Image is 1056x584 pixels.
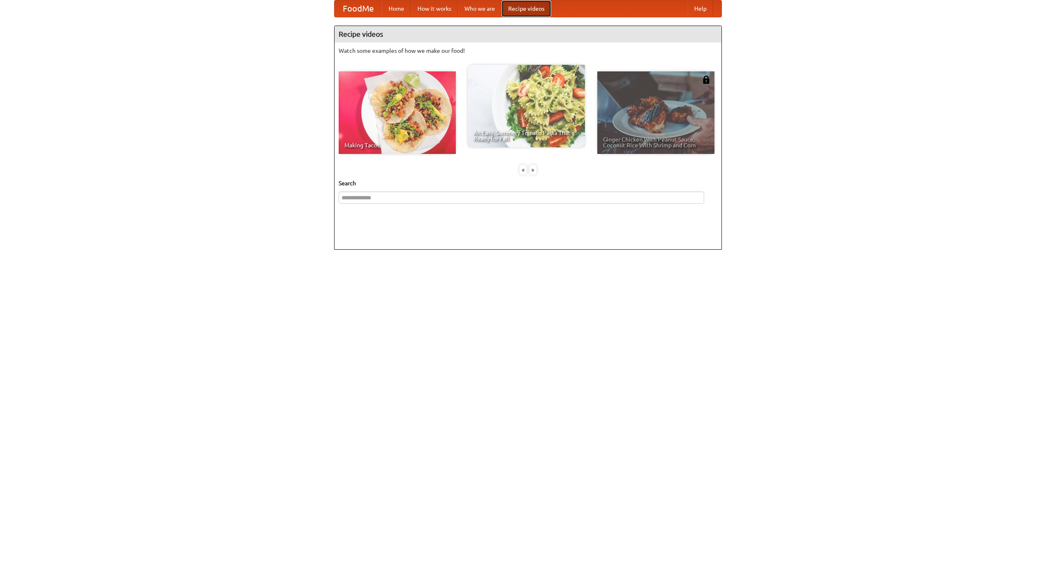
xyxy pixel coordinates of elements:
h4: Recipe videos [335,26,721,43]
span: Making Tacos [344,142,450,148]
a: FoodMe [335,0,382,17]
a: Who we are [458,0,502,17]
img: 483408.png [702,76,710,84]
h5: Search [339,179,717,187]
a: Home [382,0,411,17]
p: Watch some examples of how we make our food! [339,47,717,55]
span: An Easy, Summery Tomato Pasta That's Ready for Fall [474,130,579,142]
a: How it works [411,0,458,17]
div: » [529,165,537,175]
a: An Easy, Summery Tomato Pasta That's Ready for Fall [468,65,585,147]
a: Recipe videos [502,0,551,17]
a: Help [688,0,713,17]
div: « [519,165,527,175]
a: Making Tacos [339,71,456,154]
